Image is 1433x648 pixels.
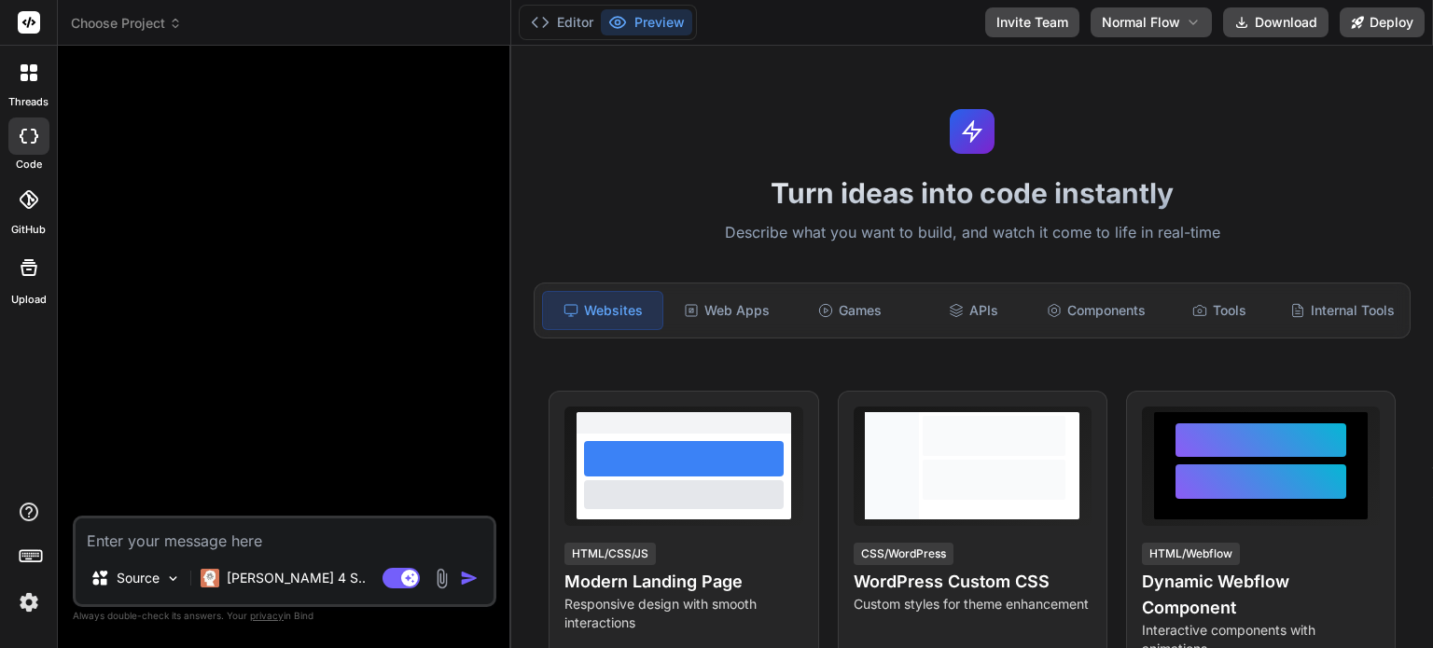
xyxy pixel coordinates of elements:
[1142,543,1240,565] div: HTML/Webflow
[523,9,601,35] button: Editor
[201,569,219,587] img: Claude 4 Sonnet
[73,607,496,625] p: Always double-check its answers. Your in Bind
[11,292,47,308] label: Upload
[8,94,49,110] label: threads
[985,7,1079,37] button: Invite Team
[1102,13,1180,32] span: Normal Flow
[913,291,1033,330] div: APIs
[13,586,45,618] img: settings
[1142,569,1380,621] h4: Dynamic Webflow Component
[1036,291,1156,330] div: Components
[564,543,656,565] div: HTML/CSS/JS
[1091,7,1212,37] button: Normal Flow
[542,291,663,330] div: Websites
[1160,291,1279,330] div: Tools
[460,569,479,587] img: icon
[854,595,1092,614] p: Custom styles for theme enhancement
[601,9,692,35] button: Preview
[854,543,953,565] div: CSS/WordPress
[165,571,181,586] img: Pick Models
[16,157,42,172] label: code
[227,569,366,587] p: [PERSON_NAME] 4 S..
[117,569,160,587] p: Source
[564,569,802,595] h4: Modern Landing Page
[522,176,1422,210] h1: Turn ideas into code instantly
[790,291,910,330] div: Games
[1223,7,1329,37] button: Download
[11,222,46,238] label: GitHub
[854,569,1092,595] h4: WordPress Custom CSS
[1283,291,1402,330] div: Internal Tools
[250,610,284,621] span: privacy
[431,568,452,589] img: attachment
[522,221,1422,245] p: Describe what you want to build, and watch it come to life in real-time
[71,14,182,33] span: Choose Project
[667,291,786,330] div: Web Apps
[1340,7,1425,37] button: Deploy
[564,595,802,632] p: Responsive design with smooth interactions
